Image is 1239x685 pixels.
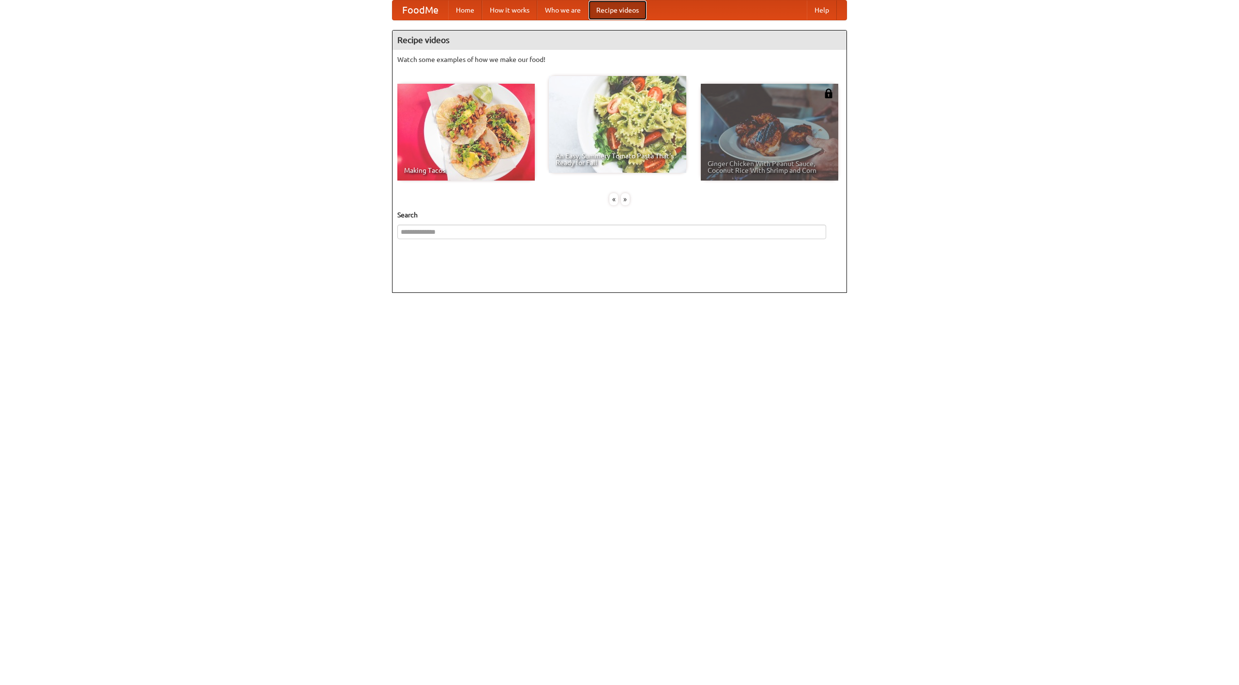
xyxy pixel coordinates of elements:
h5: Search [397,210,842,220]
a: Help [807,0,837,20]
p: Watch some examples of how we make our food! [397,55,842,64]
img: 483408.png [824,89,833,98]
span: Making Tacos [404,167,528,174]
a: Recipe videos [589,0,647,20]
a: FoodMe [393,0,448,20]
a: Making Tacos [397,84,535,181]
span: An Easy, Summery Tomato Pasta That's Ready for Fall [556,152,680,166]
h4: Recipe videos [393,30,846,50]
a: How it works [482,0,537,20]
a: Home [448,0,482,20]
div: « [609,193,618,205]
a: Who we are [537,0,589,20]
div: » [621,193,630,205]
a: An Easy, Summery Tomato Pasta That's Ready for Fall [549,76,686,173]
